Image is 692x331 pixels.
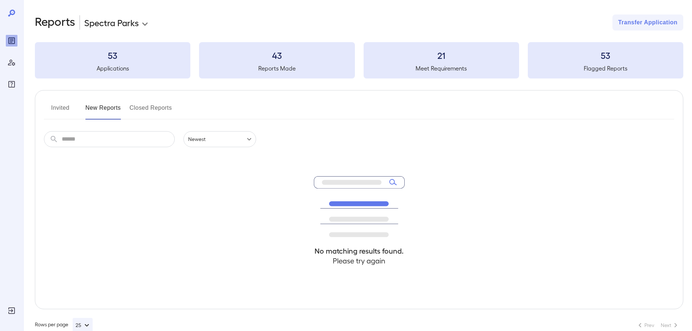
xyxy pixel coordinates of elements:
h4: No matching results found. [314,246,405,256]
h4: Please try again [314,256,405,266]
p: Spectra Parks [84,17,139,28]
div: Reports [6,35,17,47]
h3: 53 [35,49,190,61]
h3: 43 [199,49,355,61]
div: FAQ [6,78,17,90]
button: Invited [44,102,77,120]
div: Log Out [6,305,17,316]
div: Manage Users [6,57,17,68]
h3: 53 [528,49,683,61]
nav: pagination navigation [632,319,683,331]
h5: Applications [35,64,190,73]
h5: Flagged Reports [528,64,683,73]
summary: 53Applications43Reports Made21Meet Requirements53Flagged Reports [35,42,683,78]
button: New Reports [85,102,121,120]
h2: Reports [35,15,75,31]
h5: Reports Made [199,64,355,73]
h3: 21 [364,49,519,61]
button: Closed Reports [130,102,172,120]
button: Transfer Application [612,15,683,31]
h5: Meet Requirements [364,64,519,73]
div: Newest [183,131,256,147]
